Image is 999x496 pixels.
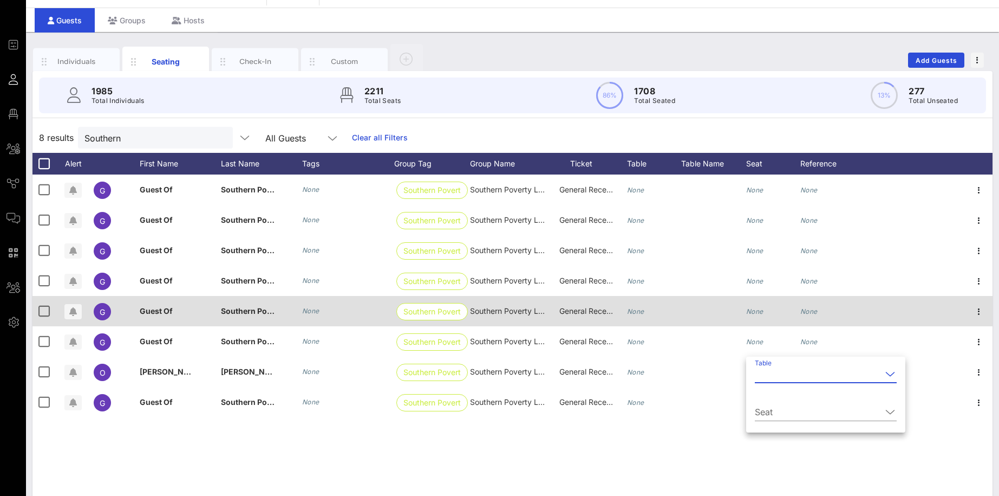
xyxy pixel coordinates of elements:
span: Southern Poverty … [403,364,461,381]
div: Seat [746,153,800,175]
span: General Reception [559,397,624,407]
span: Southern Poverty Law Center [470,337,574,346]
span: General Reception [559,367,624,376]
span: General Reception [559,306,624,315]
span: G [100,277,105,286]
span: Southern Poverty … [403,182,461,198]
span: [PERSON_NAME] [140,367,204,376]
span: 8 results [39,131,74,144]
span: Southern Poverty Law Center [470,185,574,194]
i: None [800,186,818,194]
i: None [627,216,644,224]
span: Southern Poverty Law Center [470,397,574,407]
div: Table [627,153,681,175]
span: G [100,216,105,226]
span: Guest Of [140,337,173,346]
span: Southern Poverty Law Center [470,306,574,315]
span: [PERSON_NAME] [221,367,285,376]
span: Southern Poverty … [403,304,461,320]
span: General Reception [559,276,624,285]
div: Custom [321,56,369,67]
i: None [800,247,818,255]
p: 2211 [364,85,401,98]
i: None [627,247,644,255]
span: Southern Poverty Law Center [221,215,329,224]
p: Total Unseated [909,95,958,106]
i: None [302,337,319,345]
span: G [100,398,105,408]
span: Southern Poverty Law Center [221,185,329,194]
i: None [627,398,644,407]
div: Ticket [546,153,627,175]
i: None [302,276,319,285]
span: Guest Of [140,246,173,255]
span: G [100,186,105,195]
i: None [746,338,763,346]
span: General Reception [559,337,624,346]
i: None [302,216,319,224]
div: All Guests [265,133,306,143]
i: None [627,186,644,194]
span: General Reception [559,215,624,224]
i: None [800,216,818,224]
div: Seating [142,56,190,67]
span: Southern Poverty Law Center [221,276,329,285]
i: None [627,277,644,285]
span: Southern Poverty … [403,395,461,411]
i: None [746,277,763,285]
i: None [627,368,644,376]
span: General Reception [559,185,624,194]
span: Guest Of [140,397,173,407]
button: Add Guests [908,53,964,68]
a: Clear all Filters [352,132,408,144]
p: Total Seats [364,95,401,106]
span: Southern Poverty Law Center [221,397,329,407]
p: Total Seated [634,95,675,106]
span: Southern Poverty Law Center [470,276,574,285]
span: Southern Poverty Law Center [221,306,329,315]
div: First Name [140,153,221,175]
span: O [100,368,106,377]
i: None [302,398,319,406]
i: None [800,338,818,346]
span: Southern Poverty … [403,212,461,229]
i: None [800,307,818,315]
span: Guest Of [140,276,173,285]
div: Tags [302,153,394,175]
span: G [100,247,105,256]
span: General Reception [559,246,624,255]
div: Groups [95,8,159,33]
i: None [746,307,763,315]
span: Southern Poverty … [403,273,461,289]
div: Hosts [159,8,218,33]
i: None [800,277,818,285]
span: Southern Poverty … [403,243,461,259]
i: None [746,216,763,224]
span: Southern Poverty Law Center [221,337,329,346]
i: None [627,307,644,315]
span: G [100,307,105,317]
label: Table [755,359,772,367]
span: Guest Of [140,306,173,315]
i: None [302,185,319,194]
span: Southern Poverty Law Center [470,367,574,376]
span: G [100,338,105,347]
div: Alert [60,153,87,175]
i: None [302,246,319,254]
p: Total Individuals [92,95,145,106]
i: None [302,307,319,315]
div: Reference [800,153,865,175]
i: None [746,186,763,194]
span: Guest Of [140,215,173,224]
span: Southern Poverty Law Center [470,215,574,224]
span: Add Guests [915,56,958,65]
div: Individuals [53,56,101,67]
span: Southern Poverty … [403,334,461,350]
div: Seat [755,403,897,421]
p: 277 [909,85,958,98]
div: Last Name [221,153,302,175]
div: Table [755,365,897,383]
div: Guests [35,8,95,33]
div: Group Tag [394,153,470,175]
p: 1985 [92,85,145,98]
